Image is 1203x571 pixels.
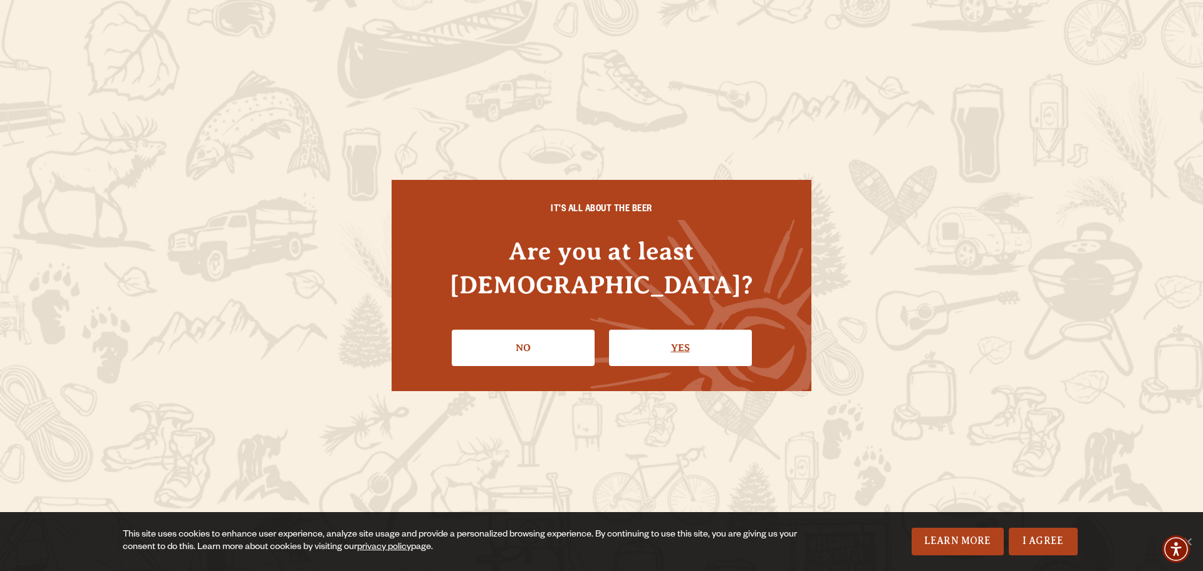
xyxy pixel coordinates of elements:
[609,330,752,366] a: Confirm I'm 21 or older
[1162,535,1190,563] div: Accessibility Menu
[452,330,595,366] a: No
[123,529,807,554] div: This site uses cookies to enhance user experience, analyze site usage and provide a personalized ...
[417,234,786,301] h4: Are you at least [DEMOGRAPHIC_DATA]?
[357,543,411,553] a: privacy policy
[912,528,1004,555] a: Learn More
[417,205,786,216] h6: IT'S ALL ABOUT THE BEER
[1009,528,1078,555] a: I Agree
